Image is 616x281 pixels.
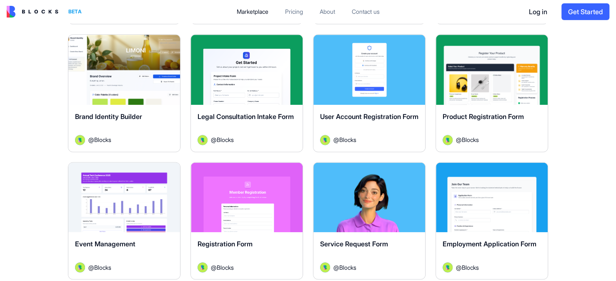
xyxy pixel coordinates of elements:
[436,162,548,280] a: Employment Application FormAvatar@Blocks
[75,112,142,121] span: Brand Identity Builder
[75,135,85,145] img: Avatar
[7,6,85,18] a: BETA
[462,135,479,144] span: Blocks
[443,112,524,121] span: Product Registration Form
[456,135,462,144] span: @
[462,263,479,272] span: Blocks
[320,8,335,16] div: About
[198,262,208,272] img: Avatar
[333,263,339,272] span: @
[320,262,330,272] img: Avatar
[230,4,275,19] a: Marketplace
[278,4,310,19] a: Pricing
[443,135,453,145] img: Avatar
[352,8,380,16] div: Contact us
[333,135,339,144] span: @
[237,8,268,16] div: Marketplace
[285,8,303,16] div: Pricing
[198,135,208,145] img: Avatar
[198,112,294,121] span: Legal Consultation Intake Form
[313,34,426,152] a: User Account Registration FormAvatar@Blocks
[217,263,234,272] span: Blocks
[339,263,356,272] span: Blocks
[94,263,111,272] span: Blocks
[313,162,426,280] a: Service Request FormAvatar@Blocks
[561,3,609,20] button: Get Started
[68,34,180,152] a: Brand Identity BuilderAvatar@Blocks
[211,263,217,272] span: @
[88,135,94,144] span: @
[217,135,234,144] span: Blocks
[75,262,85,272] img: Avatar
[7,6,58,18] img: logo
[94,135,111,144] span: Blocks
[320,112,418,121] span: User Account Registration Form
[521,3,555,20] button: Log in
[68,162,180,280] a: Event ManagementAvatar@Blocks
[190,34,303,152] a: Legal Consultation Intake FormAvatar@Blocks
[443,240,536,248] span: Employment Application Form
[65,6,85,18] div: BETA
[339,135,356,144] span: Blocks
[198,240,253,248] span: Registration Form
[456,263,462,272] span: @
[313,4,342,19] a: About
[88,263,94,272] span: @
[190,162,303,280] a: Registration FormAvatar@Blocks
[345,4,386,19] a: Contact us
[75,240,135,248] span: Event Management
[320,240,388,248] span: Service Request Form
[436,34,548,152] a: Product Registration FormAvatar@Blocks
[443,262,453,272] img: Avatar
[320,135,330,145] img: Avatar
[211,135,217,144] span: @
